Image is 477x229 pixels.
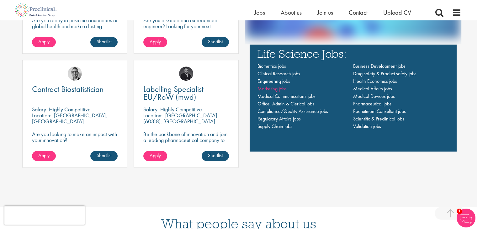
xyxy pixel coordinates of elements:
span: Labelling Specialist EU/RoW (mwd) [143,84,204,102]
a: Shortlist [202,151,229,161]
a: Shortlist [90,37,118,47]
p: Be the backbone of innovation and join a leading pharmaceutical company to help keep life-changin... [143,131,229,155]
a: Biometrics jobs [257,63,286,69]
p: [GEOGRAPHIC_DATA], [GEOGRAPHIC_DATA] [32,112,107,125]
span: Contract Biostatistician [32,84,103,94]
a: Jobs [254,8,265,17]
span: Apply [38,152,50,159]
a: Apply [143,37,167,47]
a: Medical Devices jobs [353,93,395,99]
h3: Life Science Jobs: [257,48,449,59]
a: Recruitment Consultant jobs [353,108,406,114]
a: Contact [349,8,368,17]
a: Labelling Specialist EU/RoW (mwd) [143,85,229,101]
span: Apply [150,38,161,45]
p: Highly Competitive [49,106,91,113]
p: Highly Competitive [160,106,202,113]
span: Apply [38,38,50,45]
p: [GEOGRAPHIC_DATA] (60318), [GEOGRAPHIC_DATA] [143,112,217,125]
a: Medical Communications jobs [257,93,315,99]
a: Join us [317,8,333,17]
a: Validation jobs [353,123,381,130]
img: George Breen [68,67,82,81]
p: Are you looking to make an impact with your innovation? [32,131,118,143]
span: Location: [143,112,162,119]
a: Shortlist [90,151,118,161]
iframe: reCAPTCHA [4,206,85,225]
a: Shortlist [202,37,229,47]
a: Medical Affairs jobs [353,85,392,92]
span: 1 [457,209,462,214]
a: Apply [143,151,167,161]
a: Office, Admin & Clerical jobs [257,100,314,107]
span: Location: [32,112,51,119]
span: Apply [150,152,161,159]
span: Salary [143,106,157,113]
a: Health Economics jobs [353,78,397,84]
img: Chatbot [457,209,475,227]
a: Business Development jobs [353,63,405,69]
a: Drug safety & Product safety jobs [353,70,416,77]
a: Apply [32,37,56,47]
a: Pharmaceutical jobs [353,100,391,107]
a: Regulatory Affairs jobs [257,115,301,122]
a: Apply [32,151,56,161]
a: Marketing jobs [257,85,287,92]
img: Fidan Beqiraj [179,67,193,81]
a: Upload CV [383,8,411,17]
a: Engineering jobs [257,78,290,84]
a: Contract Biostatistician [32,85,118,93]
a: Compliance/Quality Assurance jobs [257,108,328,114]
a: Scientific & Preclinical jobs [353,115,404,122]
a: Clinical Research jobs [257,70,300,77]
span: Salary [32,106,46,113]
a: Supply Chain jobs [257,123,292,130]
nav: Main navigation [257,62,449,130]
a: About us [281,8,302,17]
